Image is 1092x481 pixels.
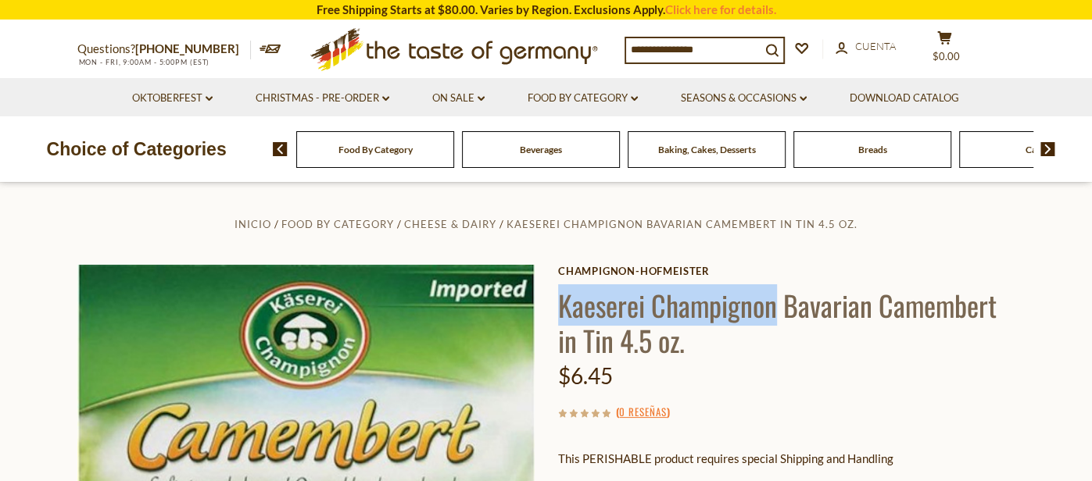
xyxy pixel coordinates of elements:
[558,287,1015,358] h1: Kaeserei Champignon Bavarian Camembert in Tin 4.5 oz.
[281,218,394,230] a: Food By Category
[558,449,1015,469] p: This PERISHABLE product requires special Shipping and Handling
[558,265,1015,277] a: Champignon-Hofmeister
[665,2,776,16] a: Click here for details.
[256,90,389,107] a: Christmas - PRE-ORDER
[135,41,239,55] a: [PHONE_NUMBER]
[922,30,968,69] button: $0.00
[933,50,960,62] span: $0.00
[681,90,807,107] a: Seasons & Occasions
[658,144,756,155] a: Baking, Cakes, Desserts
[850,90,959,107] a: Download Catalog
[507,218,857,230] a: Kaeserei Champignon Bavarian Camembert in Tin 4.5 oz.
[432,90,485,107] a: On Sale
[404,218,496,230] a: Cheese & Dairy
[619,404,667,421] a: 0 reseñas
[528,90,638,107] a: Food By Category
[235,218,271,230] a: Inicio
[1040,142,1055,156] img: next arrow
[77,58,210,66] span: MON - FRI, 9:00AM - 5:00PM (EST)
[338,144,413,155] a: Food By Category
[77,39,251,59] p: Questions?
[855,40,896,52] span: Cuenta
[616,404,670,419] span: ( )
[836,38,896,55] a: Cuenta
[558,362,613,389] span: $6.45
[520,144,562,155] a: Beverages
[273,142,288,156] img: previous arrow
[1025,144,1051,155] a: Candy
[858,144,887,155] a: Breads
[132,90,213,107] a: Oktoberfest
